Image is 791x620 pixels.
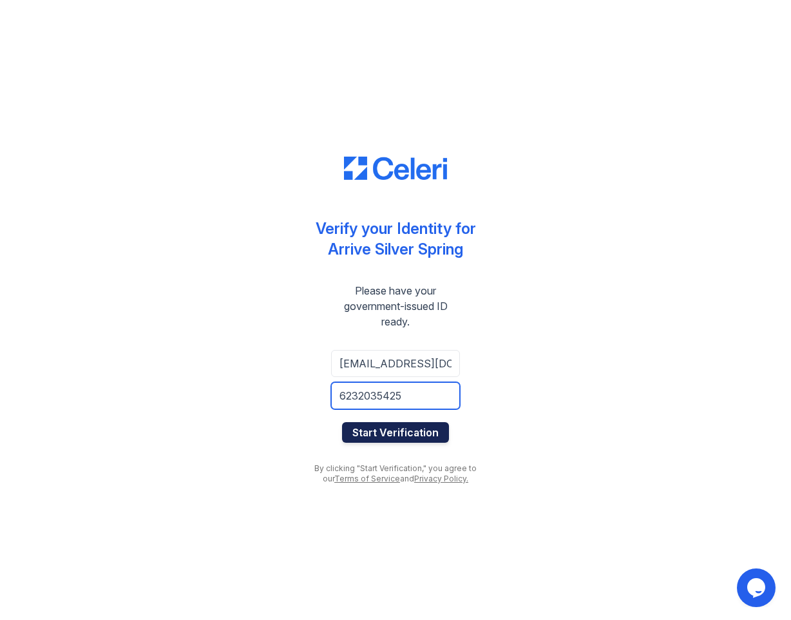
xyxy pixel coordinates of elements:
img: CE_Logo_Blue-a8612792a0a2168367f1c8372b55b34899dd931a85d93a1a3d3e32e68fde9ad4.png [344,157,447,180]
input: Phone [331,382,460,409]
div: By clicking "Start Verification," you agree to our and [305,463,486,484]
div: Verify your Identity for Arrive Silver Spring [316,218,476,260]
a: Privacy Policy. [414,474,468,483]
div: Please have your government-issued ID ready. [305,283,486,329]
button: Start Verification [342,422,449,443]
input: Email [331,350,460,377]
a: Terms of Service [334,474,400,483]
iframe: chat widget [737,568,778,607]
